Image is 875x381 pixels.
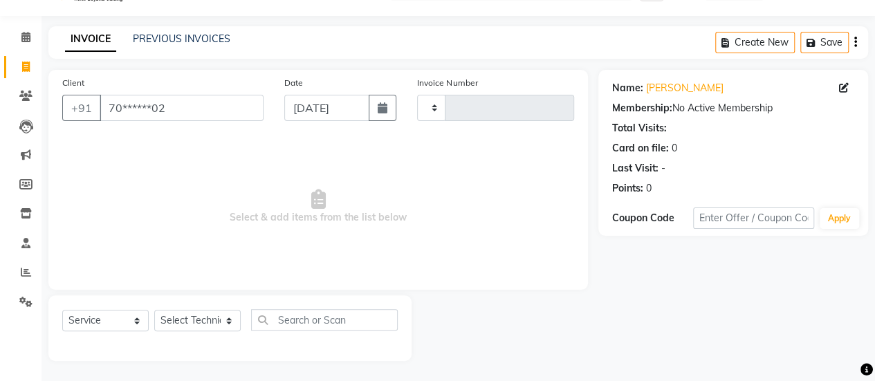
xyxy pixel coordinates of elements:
[62,138,574,276] span: Select & add items from the list below
[646,181,652,196] div: 0
[612,211,693,225] div: Coupon Code
[65,27,116,52] a: INVOICE
[612,181,643,196] div: Points:
[133,32,230,45] a: PREVIOUS INVOICES
[62,95,101,121] button: +91
[715,32,795,53] button: Create New
[62,77,84,89] label: Client
[612,101,672,115] div: Membership:
[693,207,814,229] input: Enter Offer / Coupon Code
[646,81,724,95] a: [PERSON_NAME]
[284,77,303,89] label: Date
[612,161,658,176] div: Last Visit:
[820,208,859,229] button: Apply
[100,95,264,121] input: Search by Name/Mobile/Email/Code
[612,121,667,136] div: Total Visits:
[612,81,643,95] div: Name:
[612,141,669,156] div: Card on file:
[661,161,665,176] div: -
[800,32,849,53] button: Save
[612,101,854,115] div: No Active Membership
[672,141,677,156] div: 0
[417,77,477,89] label: Invoice Number
[251,309,398,331] input: Search or Scan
